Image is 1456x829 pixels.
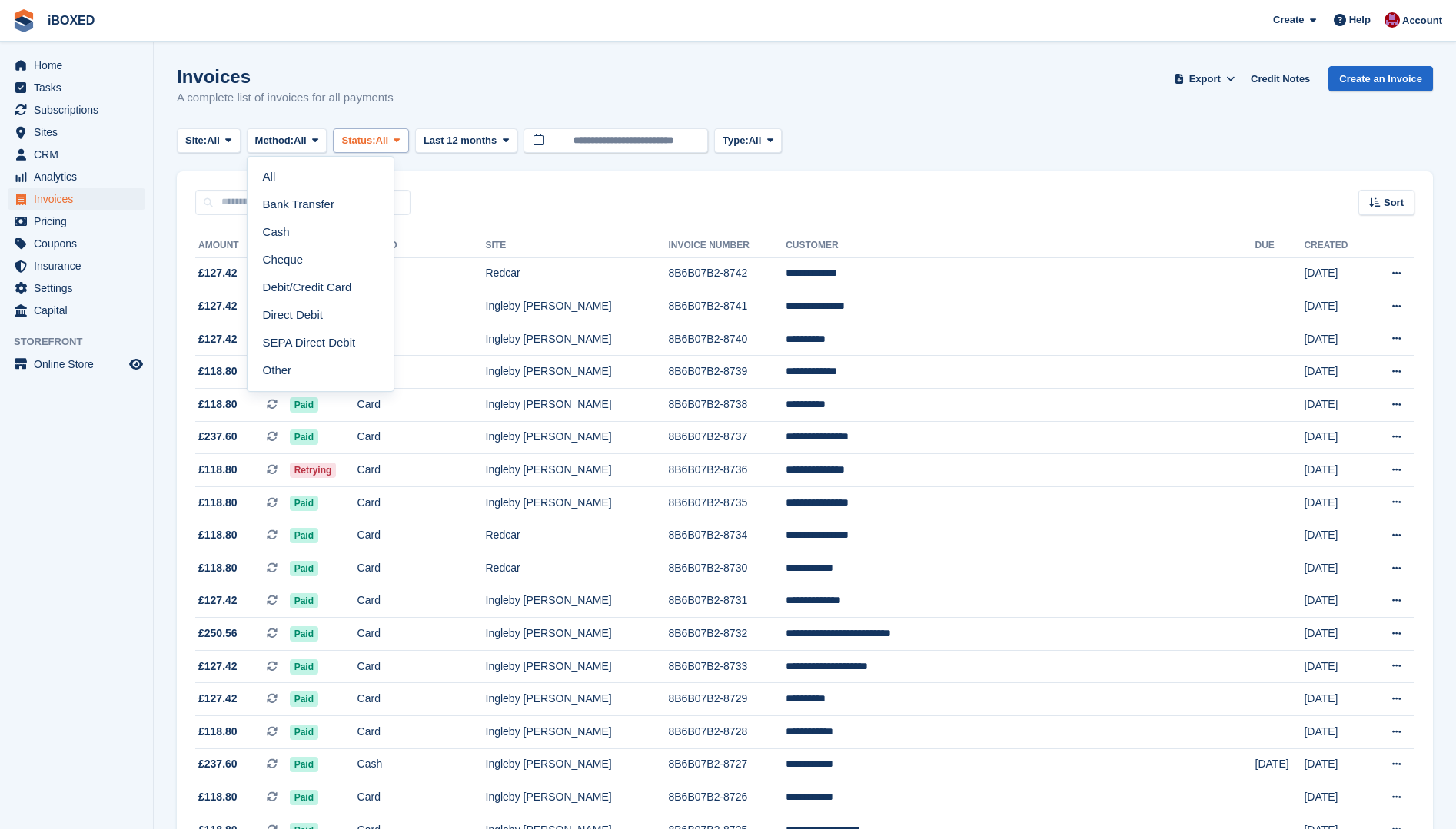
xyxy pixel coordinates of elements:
span: Type: [723,133,749,148]
span: £118.80 [198,560,238,576]
td: [DATE] [1304,618,1368,651]
span: Settings [34,277,126,299]
span: £118.80 [198,495,238,511]
span: Sort [1384,195,1404,211]
span: Paid [290,561,318,576]
span: Capital [34,300,126,321]
td: 8B6B07B2-8742 [668,257,786,290]
a: menu [8,233,145,254]
td: [DATE] [1304,650,1368,683]
a: Bank Transfer [254,191,387,218]
td: Ingleby [PERSON_NAME] [486,454,669,487]
span: All [294,133,307,148]
a: All [254,163,387,191]
a: Cheque [254,246,387,274]
a: Direct Debit [254,301,387,329]
span: Account [1402,13,1442,28]
a: menu [8,255,145,277]
span: Coupons [34,233,126,254]
td: 8B6B07B2-8729 [668,683,786,716]
td: 8B6B07B2-8730 [668,552,786,585]
img: Amanda Forder [1385,12,1400,28]
span: Paid [290,429,318,445]
span: Site: [185,133,207,148]
td: [DATE] [1304,323,1368,356]
span: Paid [290,626,318,642]
th: Customer [786,234,1255,258]
td: [DATE] [1304,454,1368,487]
td: Ingleby [PERSON_NAME] [486,486,669,519]
a: Preview store [127,355,145,373]
span: Method: [255,133,294,148]
td: [DATE] [1304,585,1368,618]
span: Create [1273,12,1304,28]
span: Analytics [34,166,126,187]
td: Ingleby [PERSON_NAME] [486,781,669,814]
span: £118.80 [198,527,238,543]
td: Ingleby [PERSON_NAME] [486,716,669,749]
td: 8B6B07B2-8738 [668,389,786,422]
td: [DATE] [1304,716,1368,749]
span: CRM [34,144,126,165]
th: Amount [195,234,290,258]
span: £127.42 [198,331,238,347]
span: Paid [290,593,318,608]
td: [DATE] [1304,257,1368,290]
td: 8B6B07B2-8741 [668,290,786,323]
a: Cash [254,218,387,246]
span: Paid [290,496,318,511]
a: Create an Invoice [1328,66,1433,91]
td: Ingleby [PERSON_NAME] [486,585,669,618]
td: 8B6B07B2-8739 [668,356,786,389]
a: Other [254,357,387,385]
td: [DATE] [1255,748,1305,781]
span: Paid [290,659,318,675]
td: 8B6B07B2-8728 [668,716,786,749]
td: Ingleby [PERSON_NAME] [486,650,669,683]
td: [DATE] [1304,486,1368,519]
td: Card [357,683,486,716]
td: Redcar [486,552,669,585]
span: Export [1189,71,1221,87]
a: Debit/Credit Card [254,274,387,301]
td: Card [357,421,486,454]
span: Storefront [14,334,153,350]
span: Invoices [34,188,126,210]
td: Redcar [486,257,669,290]
td: 8B6B07B2-8731 [668,585,786,618]
span: Online Store [34,353,126,375]
td: Redcar [486,519,669,552]
span: £237.60 [198,756,238,772]
td: Card [357,716,486,749]
span: £127.42 [198,592,238,608]
td: 8B6B07B2-8732 [668,618,786,651]
span: £237.60 [198,429,238,445]
a: iBOXED [42,8,101,33]
span: Paid [290,528,318,543]
a: menu [8,144,145,165]
button: Method: All [247,128,327,154]
td: Card [357,290,486,323]
span: £118.80 [198,396,238,413]
td: Card [357,552,486,585]
a: menu [8,300,145,321]
span: £127.42 [198,691,238,707]
img: stora-icon-8386f47178a22dfd0bd8f6a31ec36ba5ce8667c1dd55bd0f319d3a0aa187defe.svg [12,9,35,32]
td: 8B6B07B2-8735 [668,486,786,519]
td: 8B6B07B2-8733 [668,650,786,683]
td: 8B6B07B2-8737 [668,421,786,454]
span: Subscriptions [34,99,126,121]
td: Card [357,519,486,552]
td: Ingleby [PERSON_NAME] [486,323,669,356]
a: Credit Notes [1245,66,1316,91]
td: Card [357,486,486,519]
a: menu [8,353,145,375]
button: Site: All [177,128,241,154]
td: Ingleby [PERSON_NAME] [486,290,669,323]
td: Ingleby [PERSON_NAME] [486,389,669,422]
td: Ingleby [PERSON_NAME] [486,683,669,716]
span: Home [34,55,126,76]
span: £118.80 [198,363,238,380]
td: 8B6B07B2-8726 [668,781,786,814]
td: [DATE] [1304,421,1368,454]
